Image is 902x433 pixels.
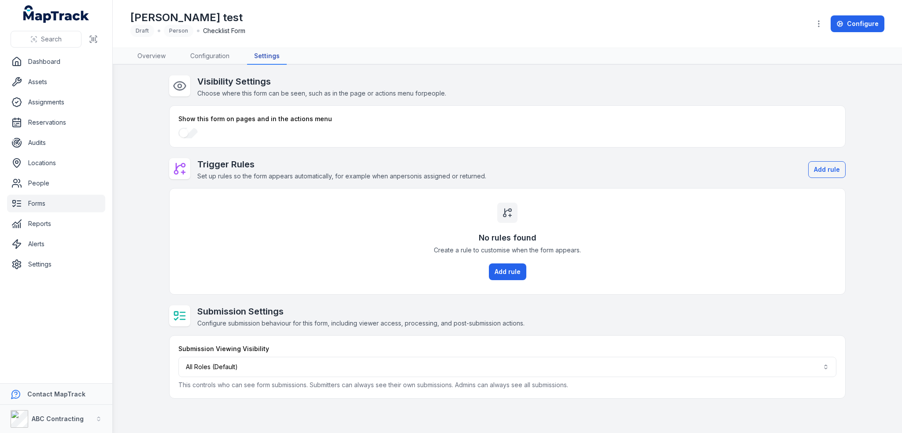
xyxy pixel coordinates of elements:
[178,344,269,353] label: Submission Viewing Visibility
[203,26,245,35] span: Checklist Form
[197,89,446,97] span: Choose where this form can be seen, such as in the page or actions menu for people .
[183,48,237,65] a: Configuration
[32,415,84,422] strong: ABC Contracting
[23,5,89,23] a: MapTrack
[130,48,173,65] a: Overview
[479,232,536,244] h3: No rules found
[831,15,884,32] a: Configure
[178,381,836,389] p: This controls who can see form submissions. Submitters can always see their own submissions. Admi...
[7,93,105,111] a: Assignments
[197,319,525,327] span: Configure submission behaviour for this form, including viewer access, processing, and post-submi...
[7,114,105,131] a: Reservations
[7,215,105,233] a: Reports
[489,263,526,280] button: Add rule
[7,255,105,273] a: Settings
[808,161,846,178] button: Add rule
[7,134,105,152] a: Audits
[197,305,525,318] h2: Submission Settings
[41,35,62,44] span: Search
[178,128,198,138] input: :r5g:-form-item-label
[130,25,154,37] div: Draft
[164,25,193,37] div: Person
[197,158,486,170] h2: Trigger Rules
[7,235,105,253] a: Alerts
[178,357,836,377] button: All Roles (Default)
[7,53,105,70] a: Dashboard
[7,154,105,172] a: Locations
[130,11,245,25] h1: [PERSON_NAME] test
[178,115,332,123] label: Show this form on pages and in the actions menu
[11,31,81,48] button: Search
[247,48,287,65] a: Settings
[197,75,446,88] h2: Visibility Settings
[7,73,105,91] a: Assets
[434,246,581,255] span: Create a rule to customise when the form appears.
[7,195,105,212] a: Forms
[7,174,105,192] a: People
[27,390,85,398] strong: Contact MapTrack
[197,172,486,180] span: Set up rules so the form appears automatically, for example when an person is assigned or returned.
